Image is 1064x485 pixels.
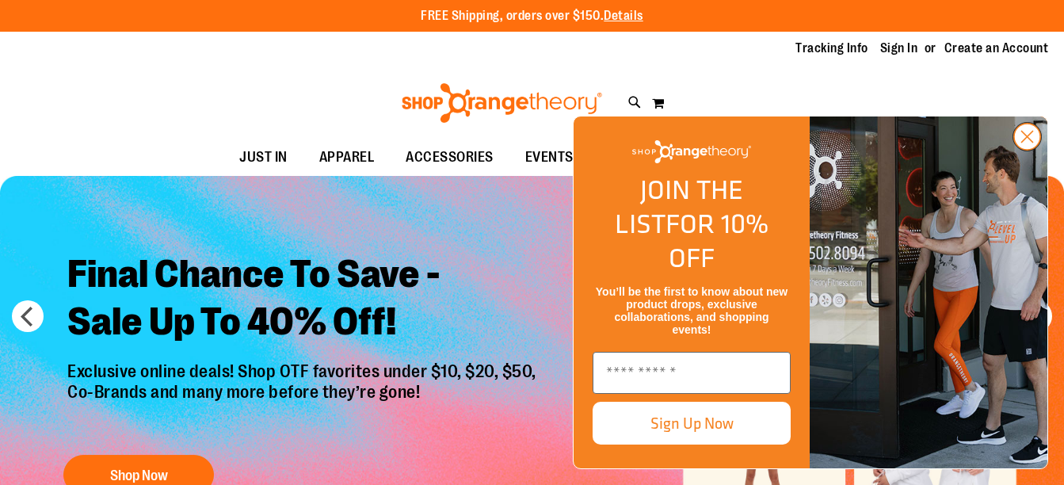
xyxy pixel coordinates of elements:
span: APPAREL [319,139,375,175]
img: Shop Orangetheory [399,83,604,123]
a: ACCESSORIES [390,139,509,176]
a: EVENTS [509,139,589,176]
h2: Final Chance To Save - Sale Up To 40% Off! [55,239,552,361]
span: EVENTS [525,139,574,175]
button: prev [12,300,44,332]
span: JOIN THE LIST [615,170,743,243]
a: Create an Account [944,40,1049,57]
img: Shop Orangtheory [810,116,1047,468]
a: Details [604,9,643,23]
a: JUST IN [223,139,303,176]
p: Exclusive online deals! Shop OTF favorites under $10, $20, $50, Co-Brands and many more before th... [55,361,552,439]
img: Shop Orangetheory [632,140,751,163]
a: Tracking Info [795,40,868,57]
a: APPAREL [303,139,391,176]
span: JUST IN [239,139,288,175]
button: Sign Up Now [593,402,791,445]
a: Sign In [880,40,918,57]
span: You’ll be the first to know about new product drops, exclusive collaborations, and shopping events! [596,285,788,336]
div: FLYOUT Form [557,100,1064,485]
span: FOR 10% OFF [665,204,768,277]
input: Enter email [593,352,791,394]
button: Close dialog [1013,122,1042,151]
p: FREE Shipping, orders over $150. [421,7,643,25]
span: ACCESSORIES [406,139,494,175]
